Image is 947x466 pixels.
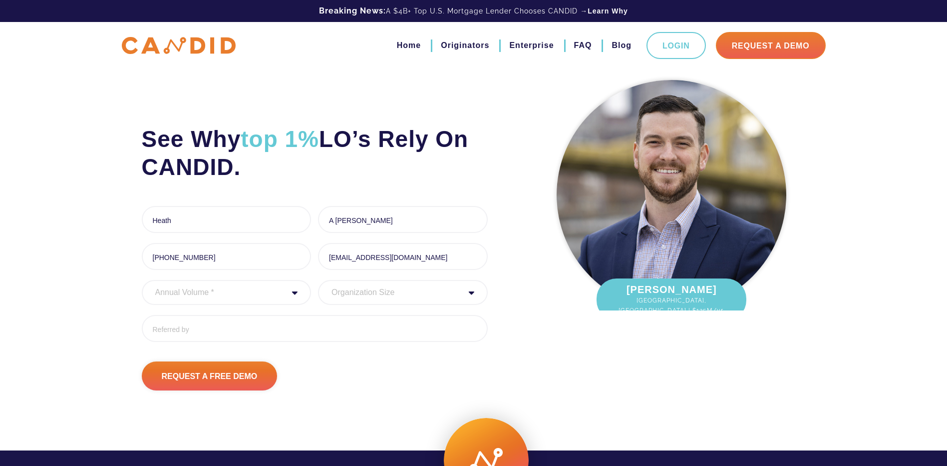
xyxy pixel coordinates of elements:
[142,243,312,270] input: Phone *
[557,80,786,310] img: Kevin OLaughlin
[142,361,278,390] input: Request A Free Demo
[241,126,319,152] span: top 1%
[509,37,554,54] a: Enterprise
[646,32,706,59] a: Login
[122,37,236,54] img: CANDID APP
[397,37,421,54] a: Home
[607,295,736,315] span: [GEOGRAPHIC_DATA], [GEOGRAPHIC_DATA] | $125M/yr.
[588,6,628,16] a: Learn Why
[319,6,386,15] b: Breaking News:
[441,37,489,54] a: Originators
[612,37,631,54] a: Blog
[318,243,488,270] input: Email *
[142,125,488,181] h2: See Why LO’s Rely On CANDID.
[574,37,592,54] a: FAQ
[716,32,826,59] a: Request A Demo
[142,315,488,342] input: Referred by
[318,206,488,233] input: Last Name *
[142,206,312,233] input: First Name *
[597,278,746,320] div: [PERSON_NAME]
